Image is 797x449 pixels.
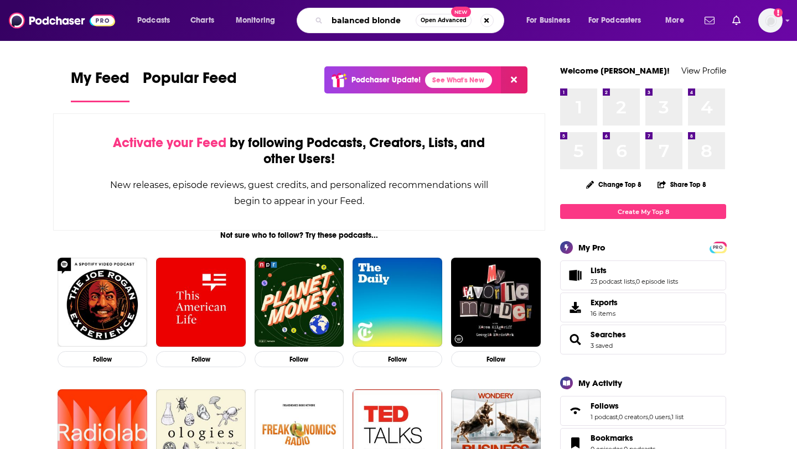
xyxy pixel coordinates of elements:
button: Follow [156,351,246,367]
span: Follows [560,396,726,426]
span: PRO [711,243,724,252]
span: Open Advanced [421,18,467,23]
span: Monitoring [236,13,275,28]
svg: Add a profile image [774,8,783,17]
button: open menu [228,12,289,29]
img: User Profile [758,8,783,33]
button: Show profile menu [758,8,783,33]
img: My Favorite Murder with Karen Kilgariff and Georgia Hardstark [451,258,541,347]
button: open menu [581,12,658,29]
span: , [618,413,619,421]
a: Show notifications dropdown [728,11,745,30]
button: Follow [58,351,147,367]
a: Bookmarks [591,433,655,443]
img: This American Life [156,258,246,347]
a: 1 podcast [591,413,618,421]
span: For Business [526,13,570,28]
span: New [451,7,471,17]
span: Exports [591,297,618,307]
a: PRO [711,243,724,251]
p: Podchaser Update! [351,75,421,85]
span: Searches [560,325,726,354]
button: open menu [519,12,584,29]
a: 0 episode lists [636,278,678,285]
img: The Daily [353,258,442,347]
div: Search podcasts, credits, & more... [307,8,515,33]
a: Charts [183,12,221,29]
span: Lists [591,265,607,275]
a: Welcome [PERSON_NAME]! [560,65,670,76]
a: View Profile [681,65,726,76]
img: The Joe Rogan Experience [58,258,147,347]
a: Exports [560,293,726,322]
span: Popular Feed [143,69,237,94]
a: Show notifications dropdown [700,11,719,30]
a: Lists [591,265,678,275]
span: Logged in as hconnor [758,8,783,33]
a: Follows [564,403,586,419]
a: 3 saved [591,342,613,349]
button: Follow [255,351,344,367]
span: Podcasts [137,13,170,28]
span: , [670,413,671,421]
span: 16 items [591,310,618,317]
button: open menu [658,12,698,29]
input: Search podcasts, credits, & more... [327,12,416,29]
img: Podchaser - Follow, Share and Rate Podcasts [9,10,115,31]
a: 23 podcast lists [591,278,635,285]
span: Activate your Feed [113,134,226,151]
a: 1 list [671,413,684,421]
span: Lists [560,260,726,290]
a: Create My Top 8 [560,204,726,219]
span: , [648,413,649,421]
a: 0 users [649,413,670,421]
div: Not sure who to follow? Try these podcasts... [53,231,545,240]
a: Searches [591,330,626,340]
span: Bookmarks [591,433,633,443]
span: More [665,13,684,28]
div: by following Podcasts, Creators, Lists, and other Users! [109,135,489,167]
span: My Feed [71,69,130,94]
button: Change Top 8 [579,177,648,191]
a: Popular Feed [143,69,237,102]
button: Open AdvancedNew [416,14,472,27]
div: My Activity [578,378,622,388]
span: Follows [591,401,619,411]
a: Lists [564,268,586,283]
div: My Pro [578,242,605,253]
a: See What's New [425,72,492,88]
div: New releases, episode reviews, guest credits, and personalized recommendations will begin to appe... [109,177,489,209]
a: My Feed [71,69,130,102]
button: Share Top 8 [657,174,707,195]
span: Charts [190,13,214,28]
span: Exports [564,300,586,315]
a: 0 creators [619,413,648,421]
img: Planet Money [255,258,344,347]
button: Follow [353,351,442,367]
button: open menu [130,12,184,29]
span: , [635,278,636,285]
button: Follow [451,351,541,367]
span: For Podcasters [588,13,641,28]
a: Searches [564,332,586,347]
a: Follows [591,401,684,411]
